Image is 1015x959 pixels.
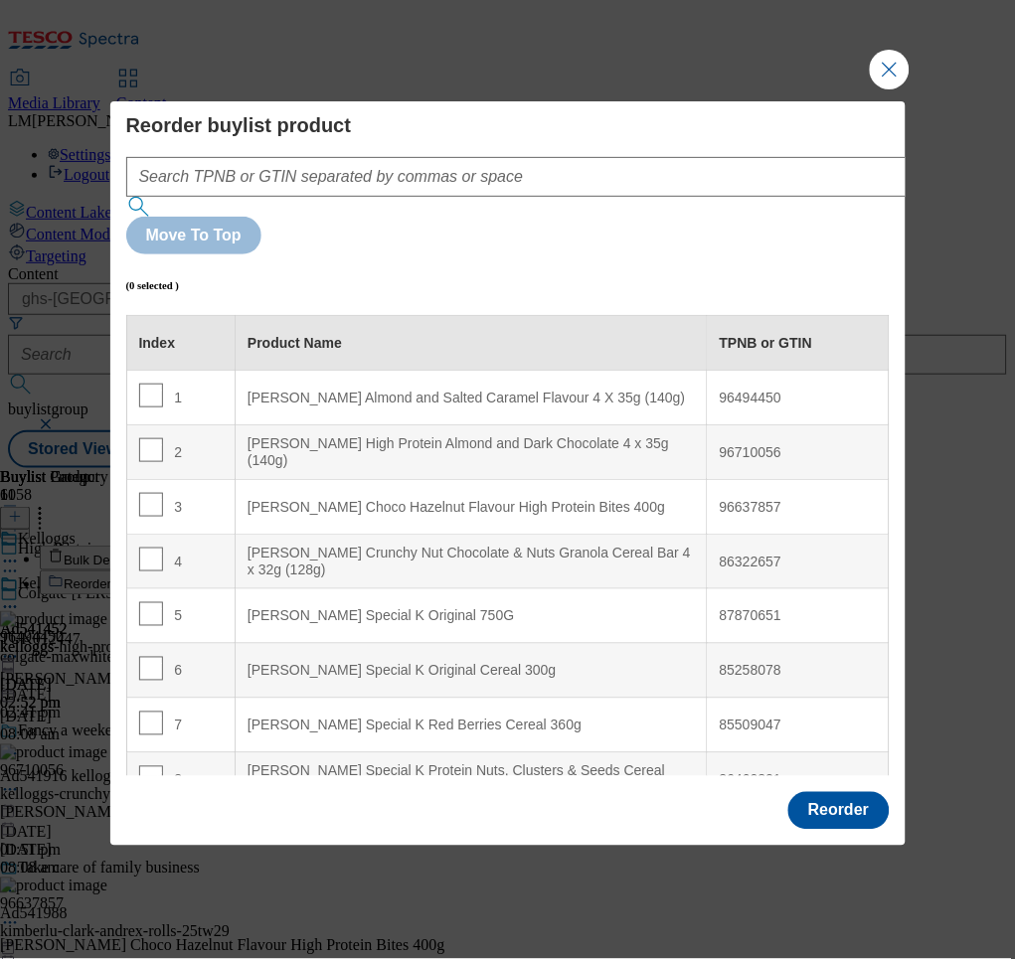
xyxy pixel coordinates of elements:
[720,772,877,790] div: 86460821
[139,335,224,353] div: Index
[248,608,695,626] div: [PERSON_NAME] Special K Original 750G
[248,390,695,407] div: [PERSON_NAME] Almond and Salted Caramel Flavour 4 X 35g (140g)
[720,335,877,353] div: TPNB or GTIN
[248,718,695,735] div: [PERSON_NAME] Special K Red Berries Cereal 360g
[126,217,261,254] button: Move To Top
[720,390,877,407] div: 96494450
[126,157,966,197] input: Search TPNB or GTIN separated by commas or space
[139,766,224,795] div: 8
[139,493,224,522] div: 3
[248,545,695,579] div: [PERSON_NAME] Crunchy Nut Chocolate & Nuts Granola Cereal Bar 4 x 32g (128g)
[720,718,877,735] div: 85509047
[126,113,890,137] h4: Reorder buylist product
[720,608,877,626] div: 87870651
[720,663,877,681] div: 85258078
[139,438,224,467] div: 2
[248,663,695,681] div: [PERSON_NAME] Special K Original Cereal 300g
[720,499,877,517] div: 96637857
[139,548,224,576] div: 4
[720,444,877,462] div: 96710056
[248,435,695,470] div: [PERSON_NAME] High Protein Almond and Dark Chocolate 4 x 35g (140g)
[248,763,695,798] div: [PERSON_NAME] Special K Protein Nuts, Clusters & Seeds Cereal 330g
[110,101,906,847] div: Modal
[870,50,910,89] button: Close Modal
[126,279,180,291] h6: (0 selected )
[720,554,877,571] div: 86322657
[139,602,224,631] div: 5
[248,499,695,517] div: [PERSON_NAME] Choco Hazelnut Flavour High Protein Bites 400g
[139,657,224,686] div: 6
[248,335,695,353] div: Product Name
[788,792,889,830] button: Reorder
[139,384,224,412] div: 1
[139,712,224,740] div: 7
